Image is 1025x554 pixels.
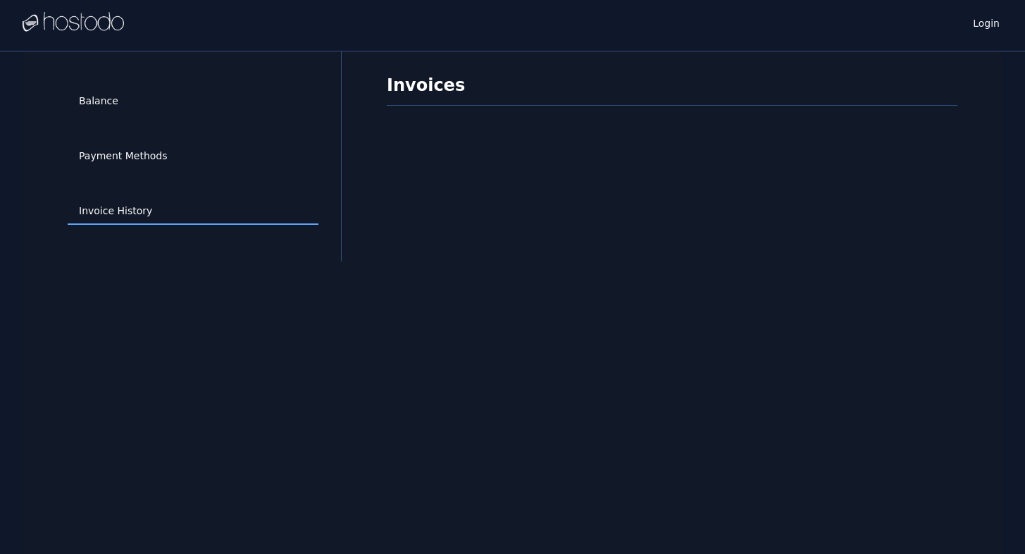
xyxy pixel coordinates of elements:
[23,12,124,33] img: Logo
[68,198,318,225] a: Invoice History
[387,74,957,106] h1: Invoices
[970,13,1002,30] a: Login
[68,143,318,170] a: Payment Methods
[68,88,318,115] a: Balance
